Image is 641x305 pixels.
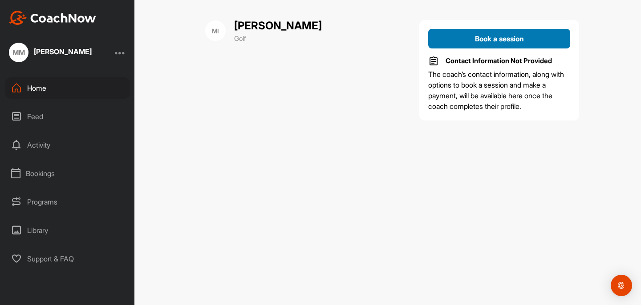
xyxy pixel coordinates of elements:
[5,219,130,241] div: Library
[5,248,130,270] div: Support & FAQ
[5,191,130,213] div: Programs
[5,105,130,128] div: Feed
[34,48,92,55] div: [PERSON_NAME]
[9,11,96,25] img: CoachNow
[428,69,570,112] p: The coach’s contact information, along with options to book a session and make a payment, will be...
[428,29,570,48] button: Book a session
[5,134,130,156] div: Activity
[446,56,552,66] p: Contact Information Not Provided
[234,34,322,44] p: Golf
[234,18,322,34] p: [PERSON_NAME]
[5,77,130,99] div: Home
[611,275,632,296] div: Open Intercom Messenger
[9,43,28,62] div: MM
[205,20,226,41] div: MI
[5,162,130,185] div: Bookings
[428,56,439,66] img: info
[475,34,524,43] span: Book a session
